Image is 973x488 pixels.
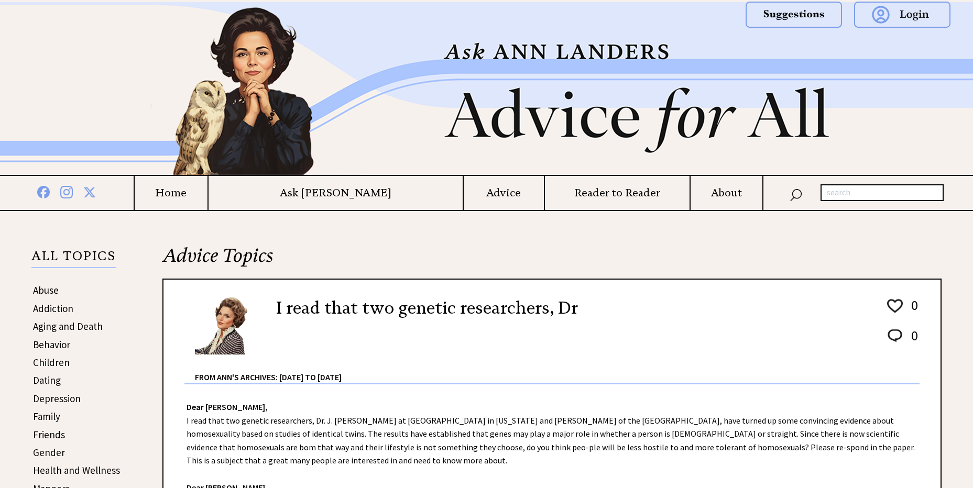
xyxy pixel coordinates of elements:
[135,186,207,199] a: Home
[885,297,904,315] img: heart_outline%201.png
[33,374,61,386] a: Dating
[60,184,73,198] img: instagram%20blue.png
[31,250,116,268] p: ALL TOPICS
[864,2,869,175] img: right_new2.png
[906,296,919,326] td: 0
[37,184,50,198] img: facebook%20blue.png
[33,284,59,296] a: Abuse
[33,428,65,441] a: Friends
[195,295,260,354] img: Ann6%20v2%20small.png
[209,186,463,199] a: Ask [PERSON_NAME]
[746,2,842,28] img: suggestions.png
[545,186,690,199] a: Reader to Reader
[33,356,70,369] a: Children
[33,464,120,476] a: Health and Wellness
[110,2,864,175] img: header2b_v1.png
[854,2,950,28] img: login.png
[33,338,70,351] a: Behavior
[187,402,268,412] strong: Dear [PERSON_NAME],
[691,186,762,199] a: About
[790,186,802,202] img: search_nav.png
[83,184,96,198] img: x%20blue.png
[821,184,944,201] input: search
[906,327,919,354] td: 0
[464,186,544,199] a: Advice
[33,446,65,459] a: Gender
[33,320,103,332] a: Aging and Death
[33,410,60,423] a: Family
[276,295,578,320] h2: I read that two genetic researchers, Dr
[162,243,942,279] h2: Advice Topics
[195,356,920,383] div: From Ann's Archives: [DATE] to [DATE]
[885,327,904,344] img: message_round%202.png
[33,302,73,315] a: Addiction
[33,392,81,405] a: Depression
